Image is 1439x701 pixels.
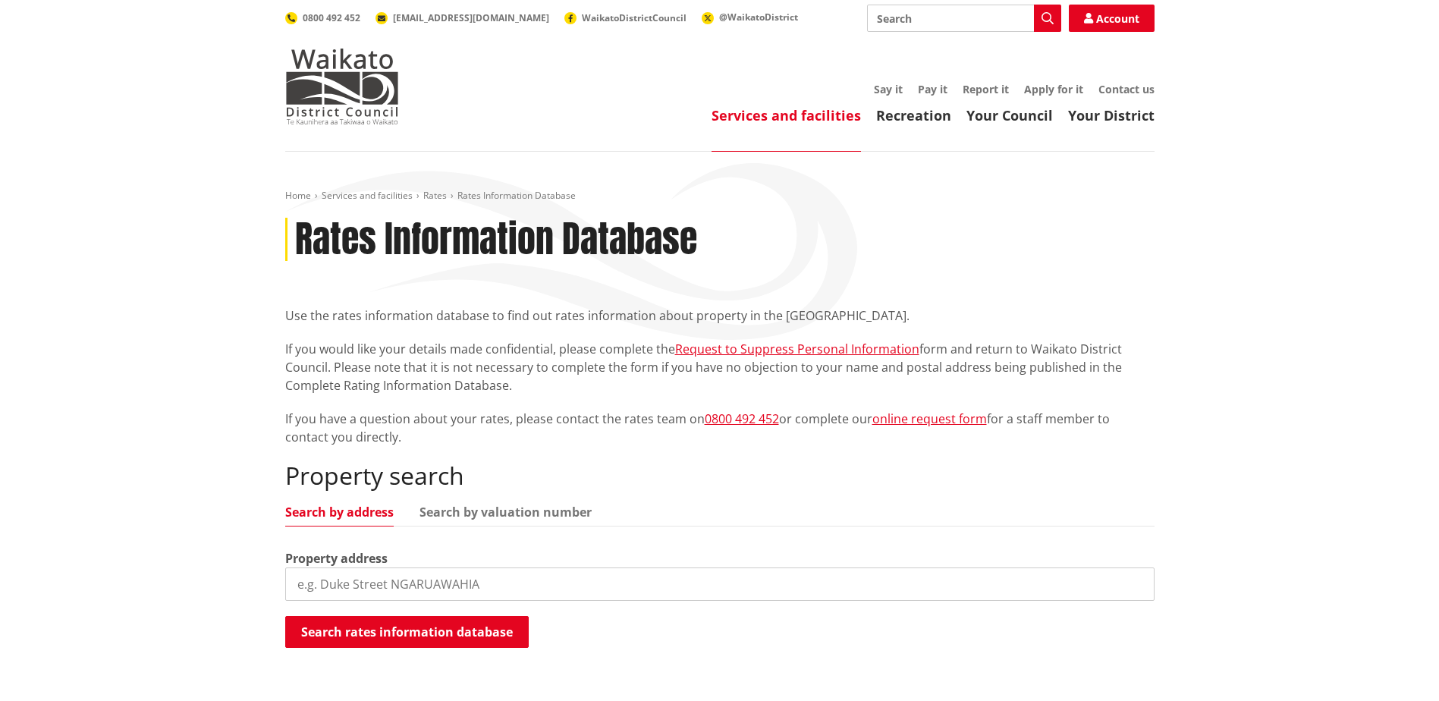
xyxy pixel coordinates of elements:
a: Search by address [285,506,394,518]
a: [EMAIL_ADDRESS][DOMAIN_NAME] [375,11,549,24]
a: Home [285,189,311,202]
a: Search by valuation number [419,506,592,518]
h2: Property search [285,461,1155,490]
a: Say it [874,82,903,96]
a: Account [1069,5,1155,32]
a: Your District [1068,106,1155,124]
a: Your Council [966,106,1053,124]
span: @WaikatoDistrict [719,11,798,24]
input: e.g. Duke Street NGARUAWAHIA [285,567,1155,601]
a: Services and facilities [322,189,413,202]
a: Rates [423,189,447,202]
p: Use the rates information database to find out rates information about property in the [GEOGRAPHI... [285,306,1155,325]
h1: Rates Information Database [295,218,697,262]
p: If you have a question about your rates, please contact the rates team on or complete our for a s... [285,410,1155,446]
span: [EMAIL_ADDRESS][DOMAIN_NAME] [393,11,549,24]
a: @WaikatoDistrict [702,11,798,24]
a: Pay it [918,82,947,96]
a: Request to Suppress Personal Information [675,341,919,357]
a: WaikatoDistrictCouncil [564,11,687,24]
a: Report it [963,82,1009,96]
nav: breadcrumb [285,190,1155,203]
a: 0800 492 452 [705,410,779,427]
p: If you would like your details made confidential, please complete the form and return to Waikato ... [285,340,1155,395]
a: Contact us [1098,82,1155,96]
span: WaikatoDistrictCouncil [582,11,687,24]
button: Search rates information database [285,616,529,648]
a: online request form [872,410,987,427]
span: 0800 492 452 [303,11,360,24]
a: Recreation [876,106,951,124]
a: 0800 492 452 [285,11,360,24]
input: Search input [867,5,1061,32]
span: Rates Information Database [457,189,576,202]
label: Property address [285,549,388,567]
img: Waikato District Council - Te Kaunihera aa Takiwaa o Waikato [285,49,399,124]
a: Apply for it [1024,82,1083,96]
a: Services and facilities [712,106,861,124]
